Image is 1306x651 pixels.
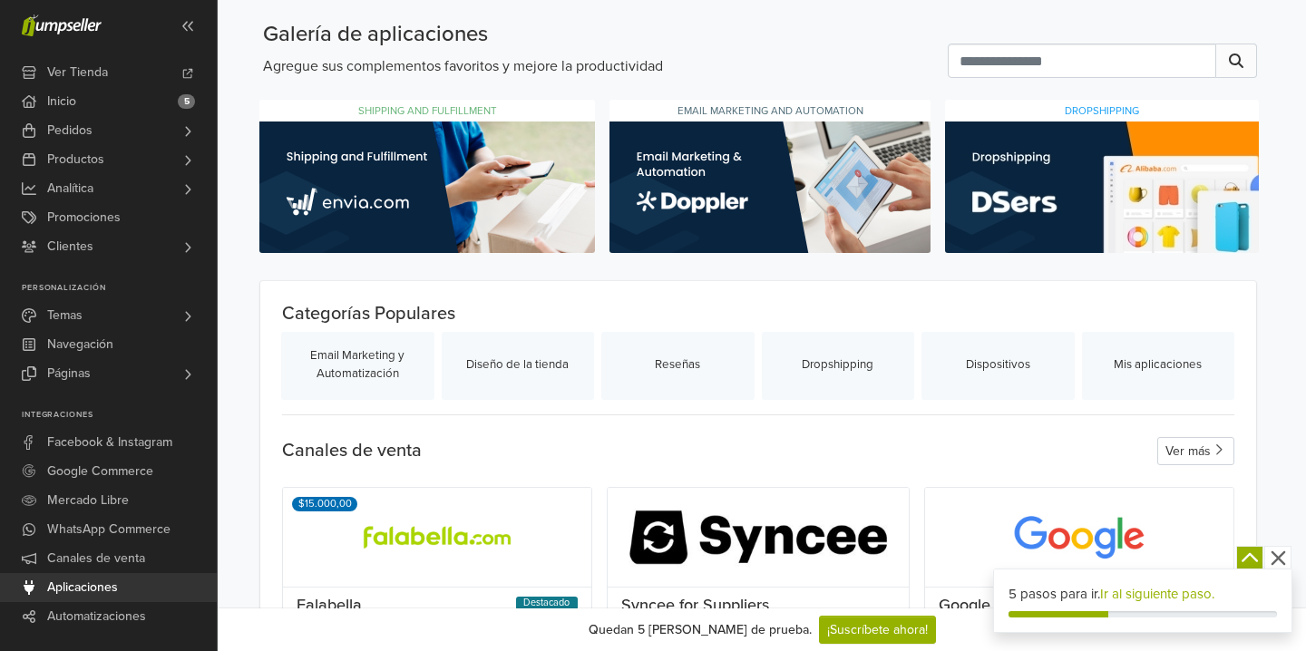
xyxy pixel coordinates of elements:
a: Ir al siguiente paso. [1100,586,1214,602]
div: 5 pasos para ir. [1009,584,1277,605]
div: Quedan 5 [PERSON_NAME] de prueba. [589,620,812,639]
span: Facebook & Instagram [47,428,172,457]
span: 5 [178,94,195,109]
span: Ver Tienda [47,58,108,87]
span: Google Commerce [47,457,153,486]
span: Canales de venta [47,544,145,573]
span: Productos [47,145,104,174]
span: Google Commerce [939,595,1074,615]
div: Agregue sus complementos favoritos y mejore la productividad [249,22,934,78]
span: WhatsApp Commerce [47,515,171,544]
span: Destacado [516,597,578,610]
button: Reseñas [601,332,755,400]
a: ¡Suscríbete ahora! [819,616,936,644]
span: Temas [47,301,83,330]
span: Automatizaciones [47,602,146,631]
span: Clientes [47,232,93,261]
span: Syncee for Suppliers [621,595,769,615]
h5: Categorías Populares [282,303,1234,325]
button: Diseño de la tienda [442,332,595,400]
button: Ver más [1157,437,1235,465]
span: Analítica [47,174,93,203]
p: Personalización [22,283,217,294]
span: Navegación [47,330,113,359]
span: DROPSHIPPING [1065,104,1139,117]
span: Páginas [47,359,91,388]
h5: Canales de venta [282,440,422,462]
span: Mercado Libre [47,486,129,515]
button: Mis aplicaciones [1082,332,1235,400]
button: Dropshipping [762,332,915,400]
span: Pedidos [47,116,93,145]
span: EMAIL MARKETING AND AUTOMATION [677,104,863,117]
span: Falabella [297,595,362,615]
div: $15.000,00 [292,497,357,512]
span: Promociones [47,203,121,232]
button: Email Marketing y Automatización [281,332,434,400]
span: Inicio [47,87,76,116]
span: SHIPPING AND FULFILLMENT [358,104,497,117]
span: Aplicaciones [47,573,118,602]
button: Dispositivos [921,332,1075,400]
h4: Galería de aplicaciones [263,22,921,48]
p: Integraciones [22,410,217,421]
